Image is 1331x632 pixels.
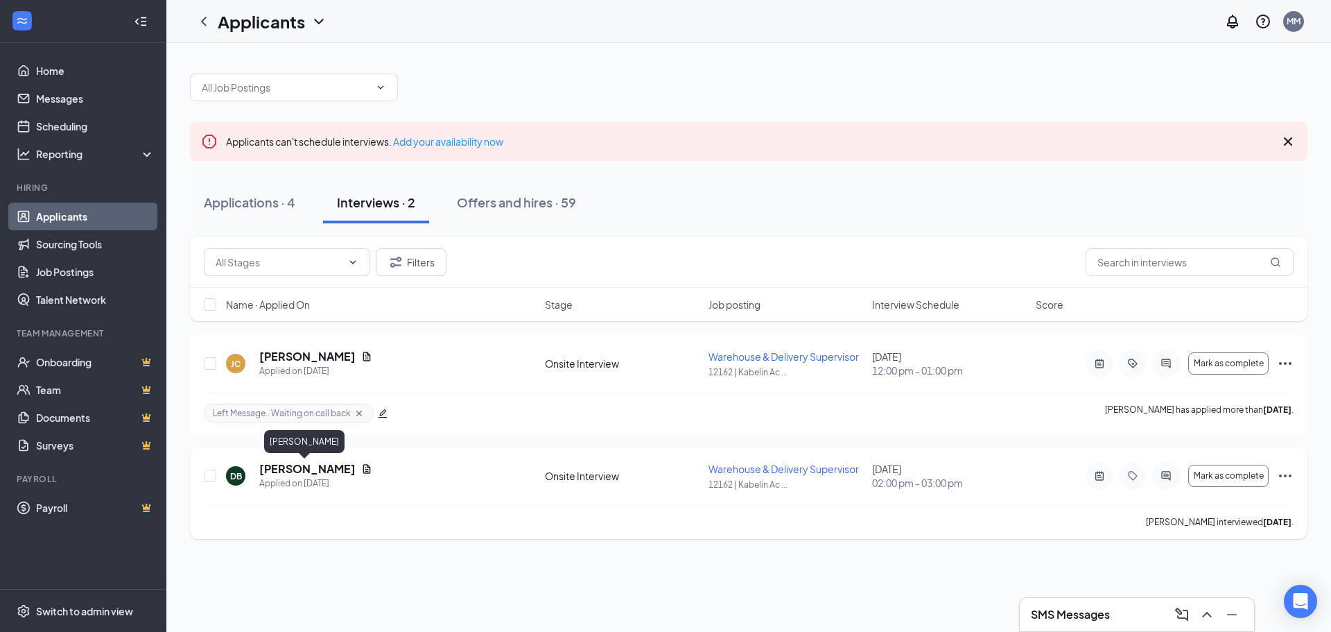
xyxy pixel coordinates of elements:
[872,476,1027,490] span: 02:00 pm - 03:00 pm
[708,298,760,311] span: Job posting
[1086,248,1294,276] input: Search in interviews
[259,461,356,477] h5: [PERSON_NAME]
[1284,585,1317,618] div: Open Intercom Messenger
[1091,358,1108,369] svg: ActiveNote
[36,348,155,376] a: OnboardingCrown
[1091,470,1108,481] svg: ActiveNote
[202,80,369,95] input: All Job Postings
[17,147,31,161] svg: Analysis
[872,298,959,311] span: Interview Schedule
[375,82,386,93] svg: ChevronDown
[17,327,152,339] div: Team Management
[1255,13,1271,30] svg: QuestionInfo
[36,230,155,258] a: Sourcing Tools
[36,258,155,286] a: Job Postings
[378,409,388,418] span: edit
[872,350,1027,377] div: [DATE]
[1105,404,1294,422] p: [PERSON_NAME] has applied more than .
[36,404,155,432] a: DocumentsCrown
[361,351,372,362] svg: Document
[259,364,372,378] div: Applied on [DATE]
[1036,298,1063,311] span: Score
[708,366,864,378] p: 12162 | Kabelin Ac ...
[36,147,155,161] div: Reporting
[259,349,356,364] h5: [PERSON_NAME]
[226,298,310,311] span: Name · Applied On
[230,470,242,482] div: DB
[1194,359,1264,368] span: Mark as complete
[1196,604,1218,626] button: ChevronUp
[1263,404,1291,415] b: [DATE]
[1194,471,1264,481] span: Mark as complete
[872,364,1027,377] span: 12:00 pm - 01:00 pm
[1158,470,1174,481] svg: ActiveChat
[1158,358,1174,369] svg: ActiveChat
[17,182,152,194] div: Hiring
[1031,607,1110,622] h3: SMS Messages
[1277,468,1294,484] svg: Ellipses
[216,255,342,270] input: All Stages
[1277,355,1294,372] svg: Ellipses
[393,135,503,148] a: Add your availability now
[36,57,155,85] a: Home
[1224,13,1241,30] svg: Notifications
[36,286,155,314] a: Talent Network
[226,135,503,148] span: Applicants can't schedule interviews.
[1124,470,1141,481] svg: Tag
[36,112,155,140] a: Scheduling
[1224,606,1240,623] svg: Minimize
[708,479,864,490] p: 12162 | Kabelin Ac ...
[354,408,365,419] svg: Cross
[388,254,404,271] svg: Filter
[36,203,155,230] a: Applicants
[218,10,305,33] h1: Applicants
[36,85,155,112] a: Messages
[1263,517,1291,527] b: [DATE]
[872,462,1027,490] div: [DATE]
[1124,358,1141,369] svg: ActiveTag
[134,15,148,28] svg: Collapse
[708,463,859,475] span: Warehouse & Delivery Supervisor
[1270,257,1281,268] svg: MagnifyingGlass
[213,407,351,419] span: Left Message.. Waiting on call back
[545,357,700,370] div: Onsite Interview
[376,248,446,276] button: Filter Filters
[36,604,133,618] div: Switch to admin view
[708,350,859,363] span: Warehouse & Delivery Supervisor
[36,494,155,522] a: PayrollCrown
[1174,606,1190,623] svg: ComposeMessage
[311,13,327,30] svg: ChevronDown
[195,13,212,30] svg: ChevronLeft
[231,358,241,370] div: JC
[15,14,29,28] svg: WorkstreamLogo
[1221,604,1243,626] button: Minimize
[1280,133,1296,150] svg: Cross
[337,194,415,211] div: Interviews · 2
[361,463,372,475] svg: Document
[1199,606,1215,623] svg: ChevronUp
[1287,15,1300,27] div: MM
[204,194,295,211] div: Applications · 4
[457,194,576,211] div: Offers and hires · 59
[1188,465,1269,487] button: Mark as complete
[264,430,345,453] div: [PERSON_NAME]
[17,604,31,618] svg: Settings
[1146,516,1294,528] p: [PERSON_NAME] interviewed .
[347,257,358,268] svg: ChevronDown
[1188,352,1269,375] button: Mark as complete
[545,298,573,311] span: Stage
[545,469,700,483] div: Onsite Interview
[36,432,155,459] a: SurveysCrown
[36,376,155,404] a: TeamCrown
[17,473,152,485] div: Payroll
[201,133,218,150] svg: Error
[1171,604,1193,626] button: ComposeMessage
[259,477,372,490] div: Applied on [DATE]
